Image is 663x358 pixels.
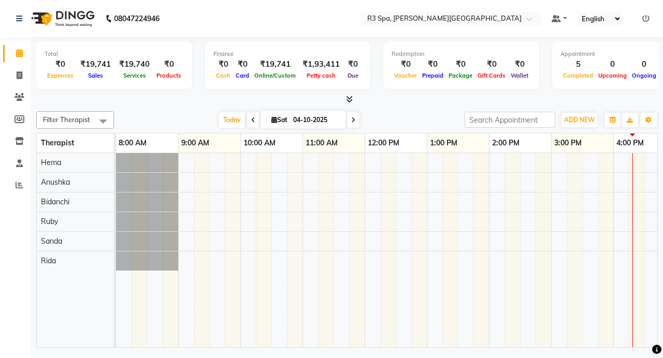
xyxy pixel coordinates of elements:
[213,72,233,79] span: Cash
[392,58,420,70] div: ₹0
[427,136,460,151] a: 1:00 PM
[475,58,508,70] div: ₹0
[365,136,402,151] a: 12:00 PM
[561,113,597,127] button: ADD NEW
[303,136,340,151] a: 11:00 AM
[269,116,290,124] span: Sat
[41,177,70,187] span: Anushka
[508,72,531,79] span: Wallet
[43,115,90,124] span: Filter Therapist
[489,136,522,151] a: 2:00 PM
[213,50,362,58] div: Finance
[392,50,531,58] div: Redemption
[41,217,58,226] span: Ruby
[154,58,184,70] div: ₹0
[233,72,252,79] span: Card
[344,58,362,70] div: ₹0
[45,72,76,79] span: Expenses
[252,58,298,70] div: ₹19,741
[41,256,56,265] span: Rida
[115,58,154,70] div: ₹19,740
[629,58,659,70] div: 0
[85,72,106,79] span: Sales
[179,136,212,151] a: 9:00 AM
[76,58,115,70] div: ₹19,741
[233,58,252,70] div: ₹0
[219,112,245,128] span: Today
[614,136,646,151] a: 4:00 PM
[26,4,97,33] img: logo
[213,58,233,70] div: ₹0
[560,72,596,79] span: Completed
[475,72,508,79] span: Gift Cards
[304,72,338,79] span: Petty cash
[420,72,446,79] span: Prepaid
[41,158,61,167] span: Hema
[252,72,298,79] span: Online/Custom
[465,112,555,128] input: Search Appointment
[41,197,69,206] span: Bidanchi
[446,58,475,70] div: ₹0
[116,136,149,151] a: 8:00 AM
[560,58,596,70] div: 5
[45,58,76,70] div: ₹0
[121,72,149,79] span: Services
[345,72,361,79] span: Due
[552,136,584,151] a: 3:00 PM
[392,72,420,79] span: Voucher
[290,112,342,128] input: 2025-10-04
[508,58,531,70] div: ₹0
[564,116,595,124] span: ADD NEW
[41,236,62,246] span: Sanda
[446,72,475,79] span: Package
[596,58,629,70] div: 0
[154,72,184,79] span: Products
[45,50,184,58] div: Total
[241,136,278,151] a: 10:00 AM
[420,58,446,70] div: ₹0
[629,72,659,79] span: Ongoing
[114,4,160,33] b: 08047224946
[298,58,344,70] div: ₹1,93,411
[41,138,74,147] span: Therapist
[596,72,629,79] span: Upcoming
